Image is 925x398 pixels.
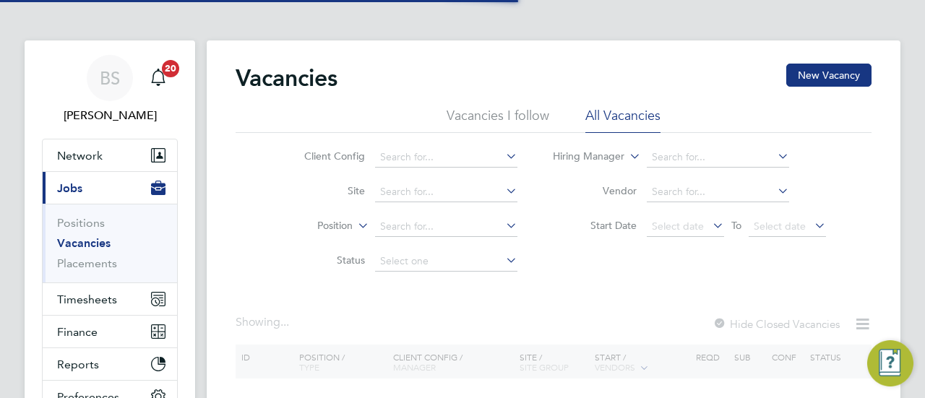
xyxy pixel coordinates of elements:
label: Status [282,254,365,267]
span: Beth Seddon [42,107,178,124]
span: Reports [57,358,99,371]
label: Hiring Manager [541,150,624,164]
input: Search for... [647,182,789,202]
span: To [727,216,746,235]
button: Network [43,139,177,171]
span: BS [100,69,120,87]
span: 20 [162,60,179,77]
a: 20 [144,55,173,101]
input: Select one [375,251,517,272]
label: Position [270,219,353,233]
li: Vacancies I follow [447,107,549,133]
h2: Vacancies [236,64,337,92]
input: Search for... [647,147,789,168]
a: Placements [57,256,117,270]
span: Network [57,149,103,163]
span: Timesheets [57,293,117,306]
button: Reports [43,348,177,380]
a: Vacancies [57,236,111,250]
span: Finance [57,325,98,339]
button: Finance [43,316,177,347]
label: Start Date [554,219,637,232]
input: Search for... [375,147,517,168]
label: Hide Closed Vacancies [713,317,840,331]
label: Client Config [282,150,365,163]
span: Select date [754,220,806,233]
label: Vendor [554,184,637,197]
button: Engage Resource Center [867,340,913,386]
input: Search for... [375,182,517,202]
span: Jobs [57,181,82,195]
span: ... [280,315,289,329]
a: BS[PERSON_NAME] [42,55,178,124]
button: New Vacancy [786,64,872,87]
button: Timesheets [43,283,177,315]
li: All Vacancies [585,107,661,133]
div: Jobs [43,204,177,282]
button: Jobs [43,172,177,204]
span: Select date [652,220,704,233]
label: Site [282,184,365,197]
div: Showing [236,315,292,330]
input: Search for... [375,217,517,237]
a: Positions [57,216,105,230]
